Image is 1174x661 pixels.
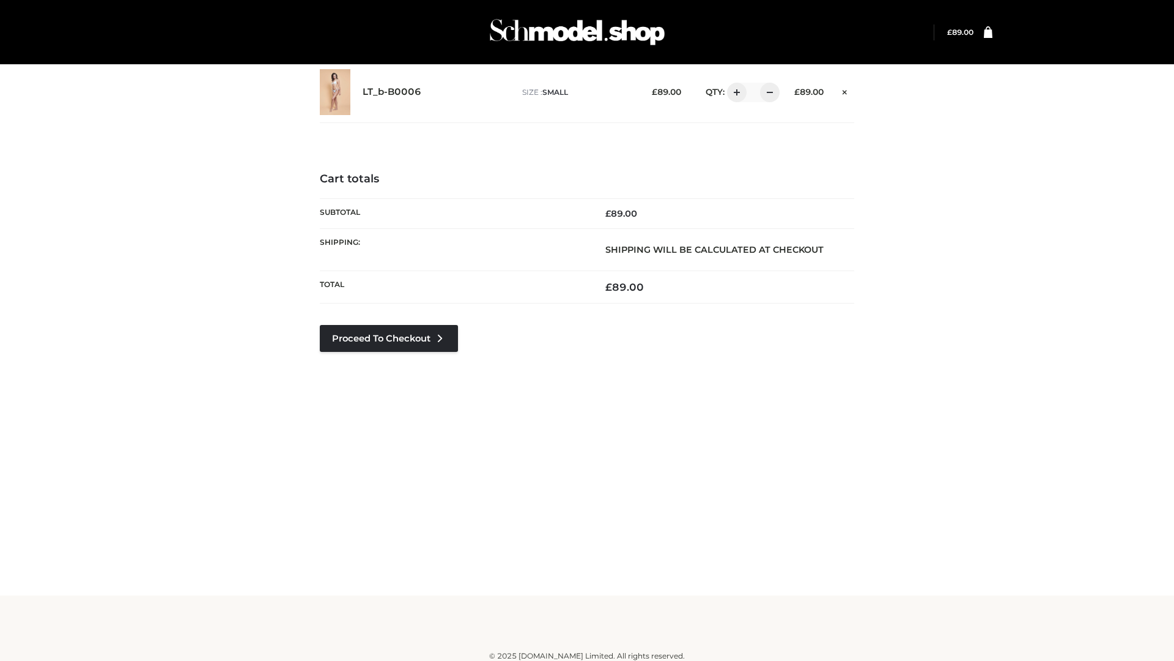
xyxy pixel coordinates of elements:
[652,87,681,97] bdi: 89.00
[947,28,952,37] span: £
[947,28,973,37] a: £89.00
[320,173,854,186] h4: Cart totals
[320,228,587,271] th: Shipping:
[542,88,568,97] span: SMALL
[605,244,824,255] strong: Shipping will be calculated at checkout
[320,69,350,115] img: LT_b-B0006 - SMALL
[320,271,587,304] th: Total
[836,83,854,99] a: Remove this item
[605,281,644,293] bdi: 89.00
[320,198,587,228] th: Subtotal
[947,28,973,37] bdi: 89.00
[605,208,611,219] span: £
[522,87,633,98] p: size :
[485,8,669,56] img: Schmodel Admin 964
[652,87,657,97] span: £
[363,86,421,98] a: LT_b-B0006
[693,83,775,102] div: QTY:
[794,87,824,97] bdi: 89.00
[794,87,800,97] span: £
[605,208,637,219] bdi: 89.00
[605,281,612,293] span: £
[320,325,458,352] a: Proceed to Checkout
